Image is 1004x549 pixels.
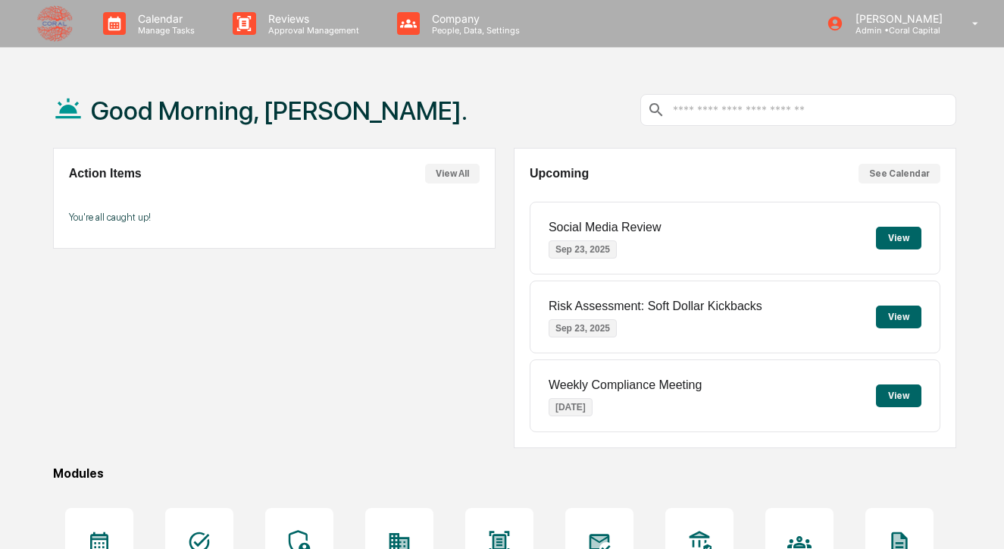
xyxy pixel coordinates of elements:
p: People, Data, Settings [420,25,527,36]
h2: Upcoming [530,167,589,180]
p: [PERSON_NAME] [843,12,950,25]
h2: Action Items [69,167,142,180]
iframe: Open customer support [956,499,996,540]
h1: Good Morning, [PERSON_NAME]. [91,96,468,126]
p: [DATE] [549,398,593,416]
img: logo [36,5,73,42]
p: Company [420,12,527,25]
button: View [876,227,921,249]
p: Reviews [256,12,367,25]
p: Manage Tasks [126,25,202,36]
p: Sep 23, 2025 [549,240,617,259]
p: Approval Management [256,25,367,36]
p: Calendar [126,12,202,25]
button: See Calendar [859,164,940,184]
p: Sep 23, 2025 [549,319,617,337]
div: Modules [53,466,957,481]
button: View All [425,164,480,184]
p: Weekly Compliance Meeting [549,378,702,392]
button: View [876,384,921,407]
p: Admin • Coral Capital [843,25,950,36]
p: You're all caught up! [69,212,480,223]
button: View [876,306,921,328]
p: Social Media Review [549,221,662,234]
p: Risk Assessment: Soft Dollar Kickbacks [549,300,762,313]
